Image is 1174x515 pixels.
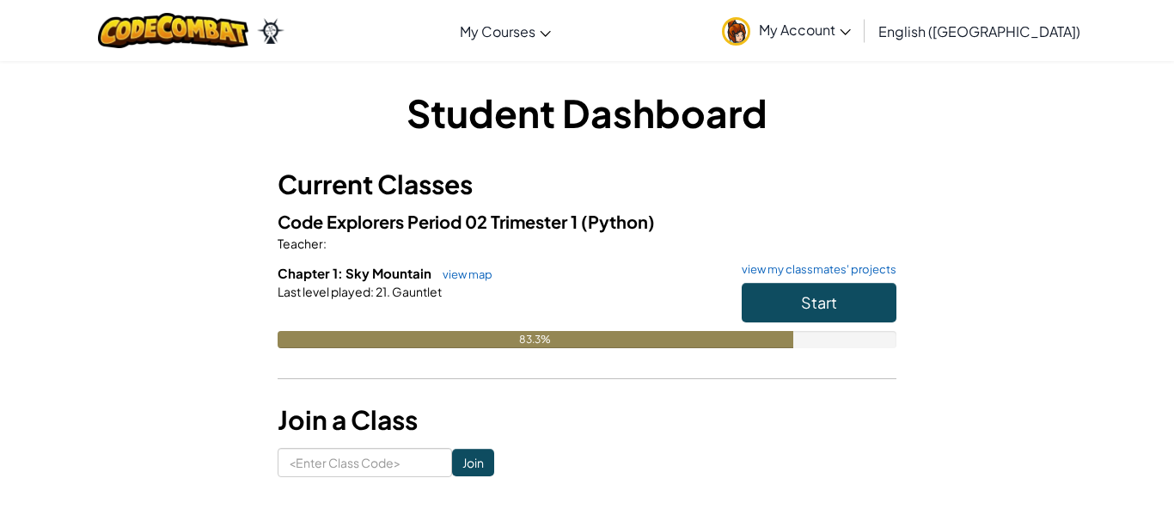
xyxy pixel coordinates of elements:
[759,21,851,39] span: My Account
[460,22,535,40] span: My Courses
[722,17,750,46] img: avatar
[870,8,1089,54] a: English ([GEOGRAPHIC_DATA])
[434,267,492,281] a: view map
[278,401,896,439] h3: Join a Class
[581,211,655,232] span: (Python)
[257,18,284,44] img: Ozaria
[278,165,896,204] h3: Current Classes
[278,284,370,299] span: Last level played
[713,3,859,58] a: My Account
[742,283,896,322] button: Start
[451,8,559,54] a: My Courses
[278,236,323,251] span: Teacher
[278,331,793,348] div: 83.3%
[278,86,896,139] h1: Student Dashboard
[278,448,452,477] input: <Enter Class Code>
[452,449,494,476] input: Join
[801,292,837,312] span: Start
[878,22,1080,40] span: English ([GEOGRAPHIC_DATA])
[374,284,390,299] span: 21.
[370,284,374,299] span: :
[278,265,434,281] span: Chapter 1: Sky Mountain
[390,284,442,299] span: Gauntlet
[278,211,581,232] span: Code Explorers Period 02 Trimester 1
[323,236,327,251] span: :
[733,264,896,275] a: view my classmates' projects
[98,13,248,48] img: CodeCombat logo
